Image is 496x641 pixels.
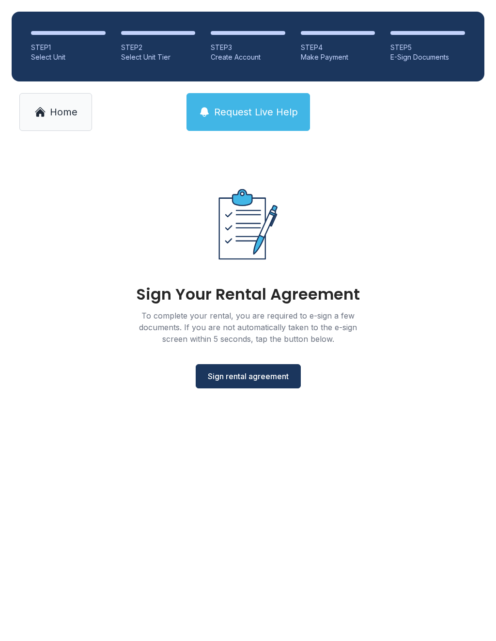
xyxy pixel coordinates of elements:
div: Select Unit [31,52,106,62]
div: STEP 3 [211,43,285,52]
div: E-Sign Documents [390,52,465,62]
div: Make Payment [301,52,375,62]
div: STEP 5 [390,43,465,52]
img: Rental agreement document illustration [198,174,298,275]
div: Create Account [211,52,285,62]
span: Request Live Help [214,105,298,119]
div: STEP 2 [121,43,196,52]
div: Sign Your Rental Agreement [136,287,360,302]
div: STEP 1 [31,43,106,52]
span: Home [50,105,77,119]
span: Sign rental agreement [208,370,289,382]
div: STEP 4 [301,43,375,52]
div: Select Unit Tier [121,52,196,62]
div: To complete your rental, you are required to e-sign a few documents. If you are not automatically... [127,310,369,345]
